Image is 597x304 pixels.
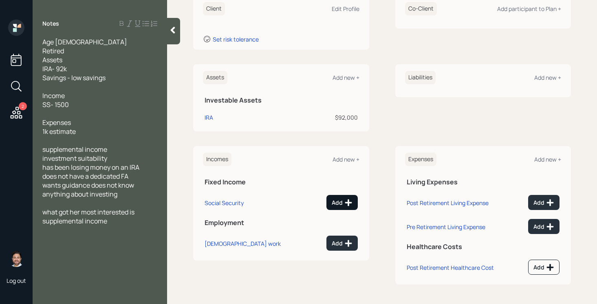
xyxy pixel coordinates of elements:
[533,199,554,207] div: Add
[42,118,76,136] span: Expenses 1k estimate
[533,263,554,271] div: Add
[205,199,244,207] div: Social Security
[326,195,358,210] button: Add
[407,243,560,251] h5: Healthcare Costs
[213,35,259,43] div: Set risk tolerance
[534,74,561,81] div: Add new +
[205,240,281,247] div: [DEMOGRAPHIC_DATA] work
[533,223,554,231] div: Add
[405,153,436,166] h6: Expenses
[42,145,139,199] span: supplemental income investment suitability has been losing money on an IRA does not have a dedica...
[405,71,436,84] h6: Liabilities
[205,113,213,122] div: IRA
[528,195,560,210] button: Add
[326,236,358,251] button: Add
[332,199,352,207] div: Add
[407,178,560,186] h5: Living Expenses
[42,20,59,28] label: Notes
[407,264,494,271] div: Post Retirement Healthcare Cost
[203,71,227,84] h6: Assets
[253,113,358,122] div: $92,000
[42,37,127,82] span: Age [DEMOGRAPHIC_DATA] Retired Assets IRA- 92k Savings - low savings
[528,219,560,234] button: Add
[42,91,69,109] span: Income SS- 1500
[203,153,231,166] h6: Incomes
[205,96,358,104] h5: Investable Assets
[333,155,359,163] div: Add new +
[405,2,437,15] h6: Co-Client
[333,74,359,81] div: Add new +
[497,5,561,13] div: Add participant to Plan +
[205,219,358,227] h5: Employment
[407,199,489,207] div: Post Retirement Living Expense
[42,208,136,225] span: what got her most interested is supplemental income
[528,260,560,275] button: Add
[407,223,485,231] div: Pre Retirement Living Expense
[332,239,352,247] div: Add
[332,5,359,13] div: Edit Profile
[203,2,225,15] h6: Client
[534,155,561,163] div: Add new +
[19,102,27,110] div: 2
[205,178,358,186] h5: Fixed Income
[7,277,26,284] div: Log out
[8,251,24,267] img: michael-russo-headshot.png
